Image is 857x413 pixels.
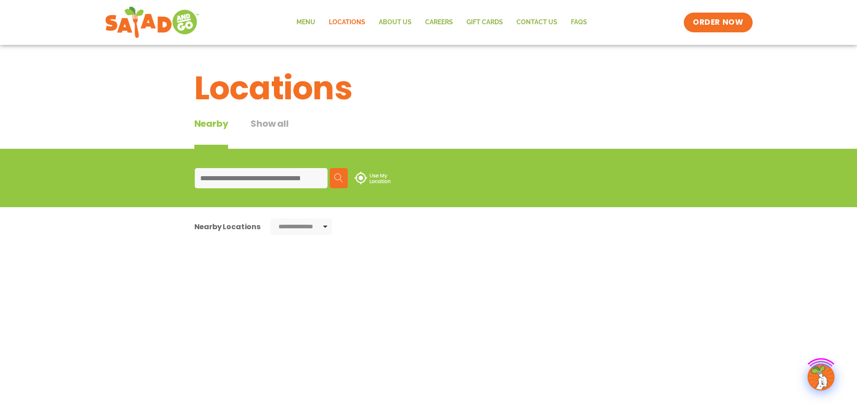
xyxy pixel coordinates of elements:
[251,117,288,149] button: Show all
[354,172,390,184] img: use-location.svg
[693,17,743,28] span: ORDER NOW
[510,12,564,33] a: Contact Us
[290,12,594,33] nav: Menu
[322,12,372,33] a: Locations
[564,12,594,33] a: FAQs
[460,12,510,33] a: GIFT CARDS
[372,12,418,33] a: About Us
[105,4,200,40] img: new-SAG-logo-768×292
[334,173,343,182] img: search.svg
[684,13,752,32] a: ORDER NOW
[194,221,260,232] div: Nearby Locations
[194,117,311,149] div: Tabbed content
[194,117,229,149] div: Nearby
[290,12,322,33] a: Menu
[418,12,460,33] a: Careers
[194,64,663,112] h1: Locations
